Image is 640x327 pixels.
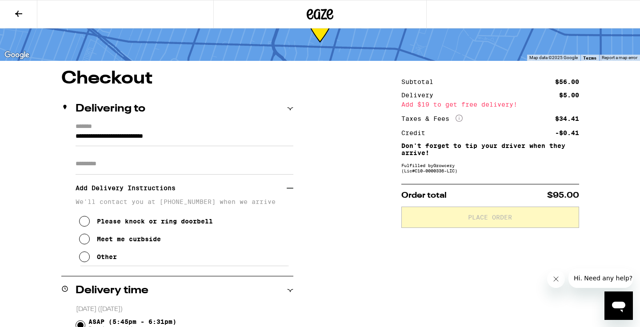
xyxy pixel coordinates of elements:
[76,285,148,296] h2: Delivery time
[401,142,579,156] p: Don't forget to tip your driver when they arrive!
[529,55,578,60] span: Map data ©2025 Google
[308,16,332,49] div: 47-93 min
[401,92,440,98] div: Delivery
[401,207,579,228] button: Place Order
[401,115,463,123] div: Taxes & Fees
[401,101,579,108] div: Add $19 to get free delivery!
[2,49,32,61] a: Open this area in Google Maps (opens a new window)
[468,214,512,220] span: Place Order
[76,305,293,314] p: [DATE] ([DATE])
[76,198,293,205] p: We'll contact you at [PHONE_NUMBER] when we arrive
[401,191,447,199] span: Order total
[559,92,579,98] div: $5.00
[547,191,579,199] span: $95.00
[79,230,161,248] button: Meet me curbside
[555,130,579,136] div: -$0.41
[568,268,633,288] iframe: Message from company
[2,49,32,61] img: Google
[583,55,596,60] a: Terms
[61,70,293,88] h1: Checkout
[555,116,579,122] div: $34.41
[97,235,161,243] div: Meet me curbside
[79,248,117,266] button: Other
[602,55,637,60] a: Report a map error
[547,270,565,288] iframe: Close message
[401,163,579,173] div: Fulfilled by Growcery (Lic# C10-0000336-LIC )
[401,79,440,85] div: Subtotal
[401,130,432,136] div: Credit
[76,104,145,114] h2: Delivering to
[76,178,287,198] h3: Add Delivery Instructions
[97,218,213,225] div: Please knock or ring doorbell
[555,79,579,85] div: $56.00
[79,212,213,230] button: Please knock or ring doorbell
[97,253,117,260] div: Other
[604,291,633,320] iframe: Button to launch messaging window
